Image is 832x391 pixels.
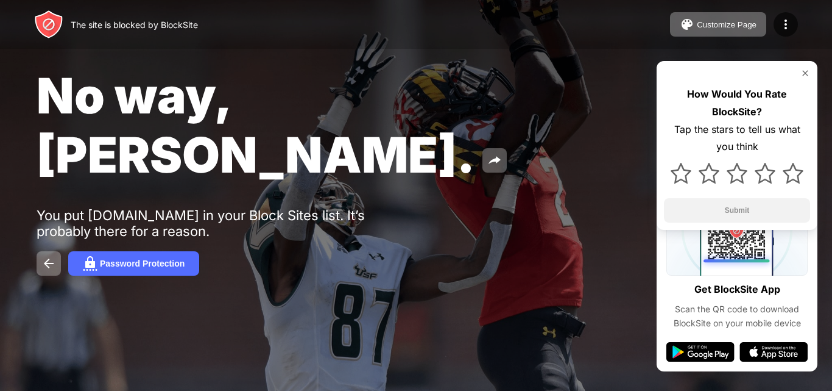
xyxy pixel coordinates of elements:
[37,66,475,184] span: No way, [PERSON_NAME].
[800,68,810,78] img: rate-us-close.svg
[727,163,747,184] img: star.svg
[671,163,691,184] img: star.svg
[697,20,756,29] div: Customize Page
[670,12,766,37] button: Customize Page
[666,342,735,362] img: google-play.svg
[783,163,803,184] img: star.svg
[680,17,694,32] img: pallet.svg
[699,163,719,184] img: star.svg
[664,198,810,223] button: Submit
[664,121,810,156] div: Tap the stars to tell us what you think
[664,85,810,121] div: How Would You Rate BlockSite?
[487,153,502,168] img: share.svg
[778,17,793,32] img: menu-icon.svg
[34,10,63,39] img: header-logo.svg
[37,207,413,239] div: You put [DOMAIN_NAME] in your Block Sites list. It’s probably there for a reason.
[755,163,775,184] img: star.svg
[71,20,198,30] div: The site is blocked by BlockSite
[739,342,808,362] img: app-store.svg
